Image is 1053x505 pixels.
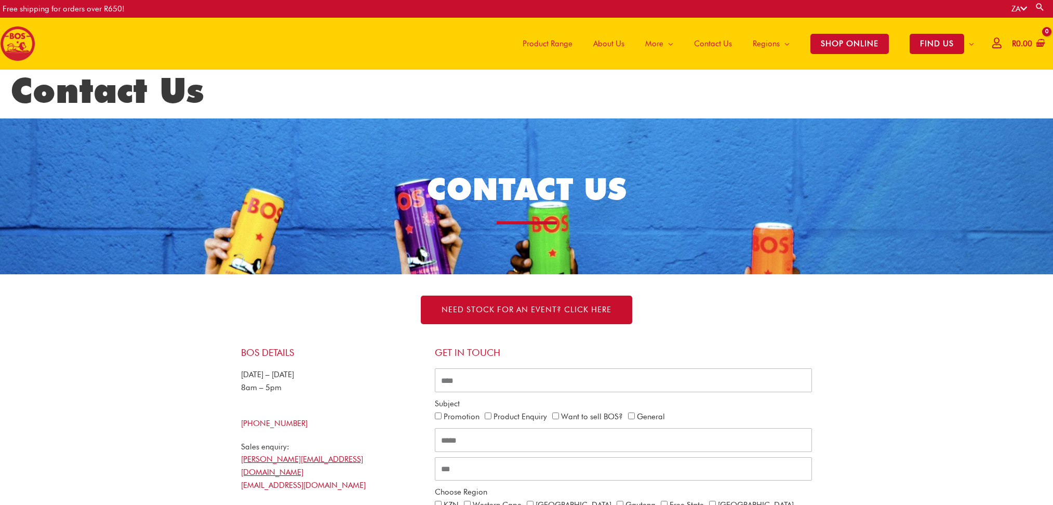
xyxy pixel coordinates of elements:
span: About Us [593,28,624,59]
span: Product Range [523,28,572,59]
span: R [1012,39,1016,48]
span: SHOP ONLINE [810,34,889,54]
label: Product Enquiry [494,412,547,421]
a: Product Range [512,18,583,70]
label: General [637,412,665,421]
a: ZA [1011,4,1027,14]
span: [DATE] – [DATE] [241,370,294,379]
a: SHOP ONLINE [800,18,899,70]
span: Regions [753,28,780,59]
bdi: 0.00 [1012,39,1032,48]
a: [EMAIL_ADDRESS][DOMAIN_NAME] [241,481,366,490]
label: Promotion [444,412,479,421]
h1: Contact Us [10,70,1043,111]
a: More [635,18,684,70]
h1: CONTACT US [376,168,677,211]
a: Search button [1035,2,1045,12]
span: NEED STOCK FOR AN EVENT? Click here [442,306,611,314]
nav: Site Navigation [504,18,984,70]
label: Choose Region [435,486,487,499]
a: NEED STOCK FOR AN EVENT? Click here [421,296,632,324]
span: Contact Us [694,28,732,59]
span: 8am – 5pm [241,383,282,392]
h4: Get in touch [435,347,812,358]
label: Want to sell BOS? [561,412,623,421]
span: More [645,28,663,59]
h4: BOS Details [241,347,424,358]
label: Subject [435,397,460,410]
a: [PHONE_NUMBER] [241,419,308,428]
a: [PERSON_NAME][EMAIL_ADDRESS][DOMAIN_NAME] [241,455,363,477]
a: Contact Us [684,18,742,70]
a: About Us [583,18,635,70]
span: FIND US [910,34,964,54]
a: Regions [742,18,800,70]
a: View Shopping Cart, empty [1010,32,1045,56]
